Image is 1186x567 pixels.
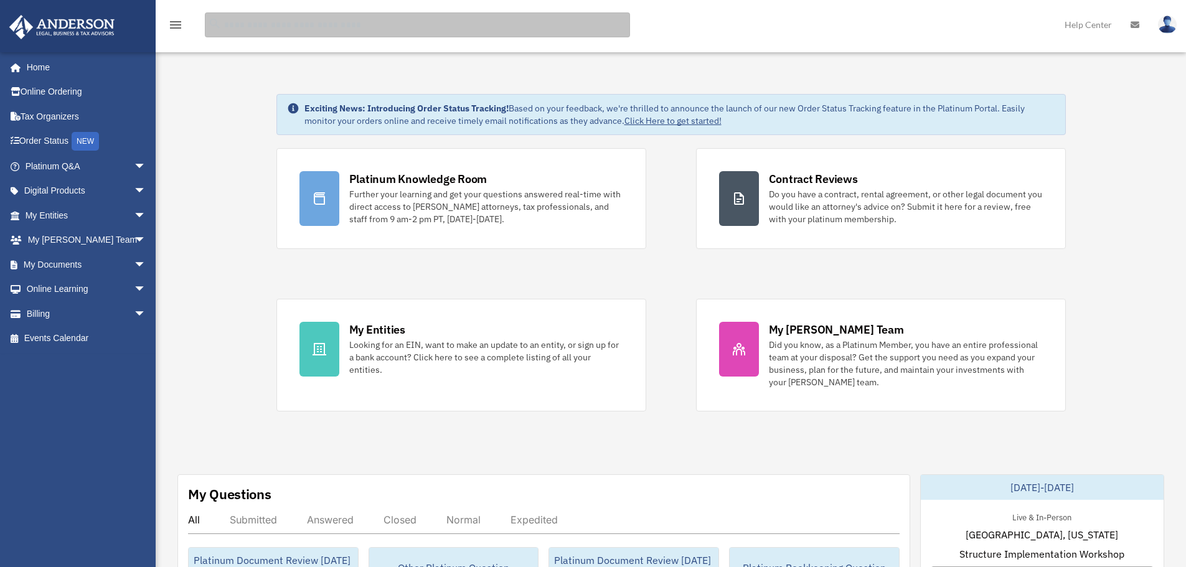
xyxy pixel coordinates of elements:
a: Events Calendar [9,326,165,351]
a: Platinum Knowledge Room Further your learning and get your questions answered real-time with dire... [276,148,646,249]
i: search [208,17,222,30]
div: Further your learning and get your questions answered real-time with direct access to [PERSON_NAM... [349,188,623,225]
a: Home [9,55,159,80]
div: My Questions [188,485,271,504]
div: Did you know, as a Platinum Member, you have an entire professional team at your disposal? Get th... [769,339,1043,388]
a: My Entitiesarrow_drop_down [9,203,165,228]
div: Answered [307,513,354,526]
strong: Exciting News: Introducing Order Status Tracking! [304,103,509,114]
i: menu [168,17,183,32]
div: My Entities [349,322,405,337]
span: [GEOGRAPHIC_DATA], [US_STATE] [966,527,1118,542]
a: Click Here to get started! [624,115,722,126]
div: Normal [446,513,481,526]
span: arrow_drop_down [134,179,159,204]
div: Looking for an EIN, want to make an update to an entity, or sign up for a bank account? Click her... [349,339,623,376]
a: My [PERSON_NAME] Team Did you know, as a Platinum Member, you have an entire professional team at... [696,299,1066,411]
a: My [PERSON_NAME] Teamarrow_drop_down [9,228,165,253]
div: Submitted [230,513,277,526]
div: Based on your feedback, we're thrilled to announce the launch of our new Order Status Tracking fe... [304,102,1055,127]
div: All [188,513,200,526]
div: NEW [72,132,99,151]
span: arrow_drop_down [134,252,159,278]
div: Do you have a contract, rental agreement, or other legal document you would like an attorney's ad... [769,188,1043,225]
a: Tax Organizers [9,104,165,129]
div: Platinum Knowledge Room [349,171,487,187]
div: Live & In-Person [1002,510,1081,523]
div: My [PERSON_NAME] Team [769,322,904,337]
span: arrow_drop_down [134,154,159,179]
div: Closed [384,513,417,526]
img: Anderson Advisors Platinum Portal [6,15,118,39]
div: Expedited [511,513,558,526]
a: Billingarrow_drop_down [9,301,165,326]
img: User Pic [1158,16,1177,34]
span: arrow_drop_down [134,277,159,302]
a: Online Ordering [9,80,165,105]
a: Contract Reviews Do you have a contract, rental agreement, or other legal document you would like... [696,148,1066,249]
a: Digital Productsarrow_drop_down [9,179,165,204]
a: Platinum Q&Aarrow_drop_down [9,154,165,179]
span: arrow_drop_down [134,301,159,327]
a: Online Learningarrow_drop_down [9,277,165,302]
a: My Entities Looking for an EIN, want to make an update to an entity, or sign up for a bank accoun... [276,299,646,411]
div: [DATE]-[DATE] [921,475,1164,500]
span: arrow_drop_down [134,203,159,228]
span: Structure Implementation Workshop [959,546,1124,561]
a: menu [168,22,183,32]
a: Order StatusNEW [9,129,165,154]
span: arrow_drop_down [134,228,159,253]
a: My Documentsarrow_drop_down [9,252,165,277]
div: Contract Reviews [769,171,858,187]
